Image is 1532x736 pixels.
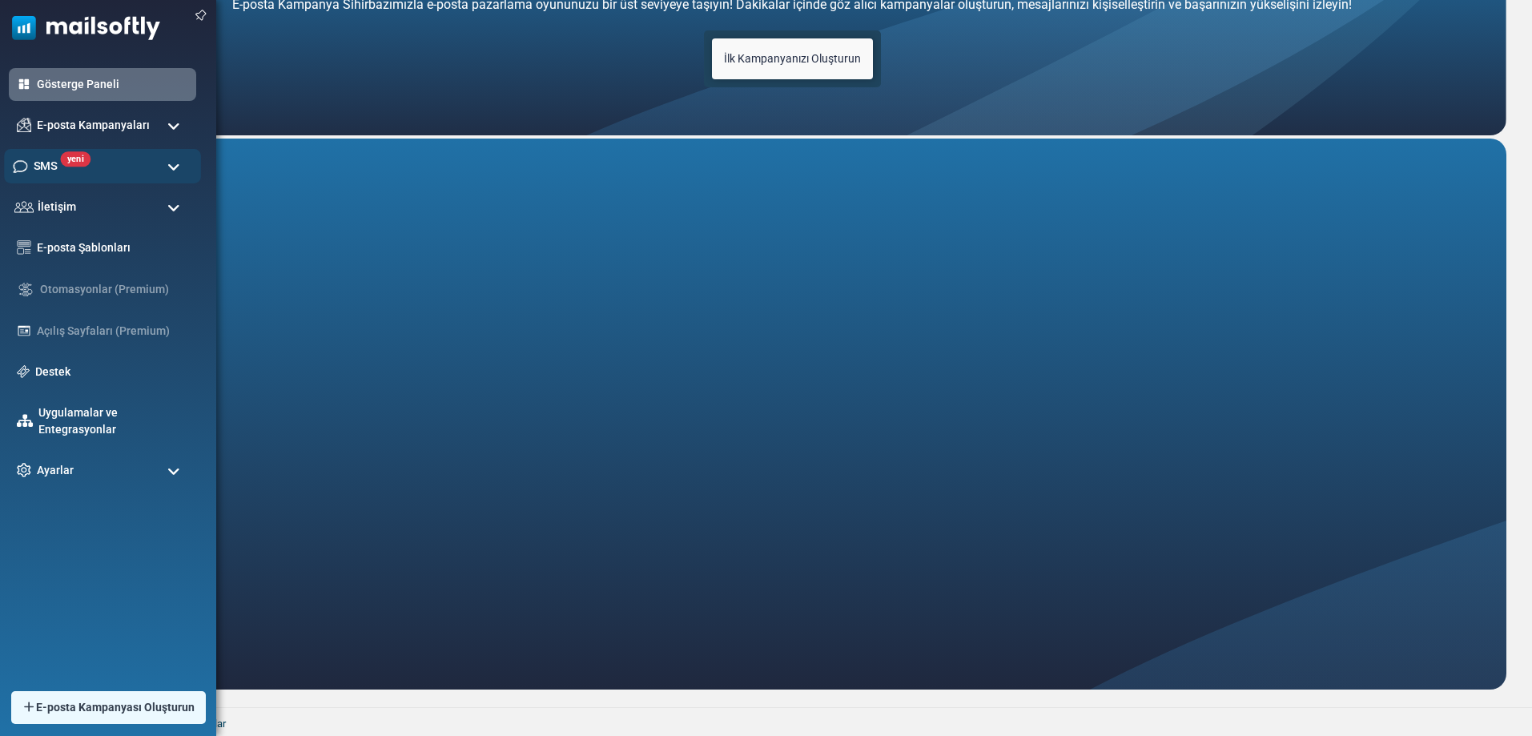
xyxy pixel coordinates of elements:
[37,78,119,90] font: Gösterge Paneli
[38,406,118,436] font: Uygulamalar ve Entegrasyonlar
[38,200,76,213] font: İletişim
[14,201,34,212] img: contacts-icon.svg
[35,365,70,378] font: Destek
[38,404,188,438] a: Uygulamalar ve Entegrasyonlar
[37,76,188,93] a: Gösterge Paneli
[34,159,57,172] font: SMS
[17,463,31,477] img: settings-icon.svg
[17,280,34,299] img: workflow.svg
[17,118,31,132] img: campaigns-icon.png
[17,324,31,338] img: landing_pages.svg
[13,159,28,174] img: sms-icon.png
[17,77,31,91] img: dashboard-icon-active.svg
[17,240,31,255] img: email-templates-icon.svg
[724,52,861,65] font: İlk Kampanyanızı Oluşturun
[67,153,84,164] font: yeni
[78,139,1506,690] iframe: Müşteri Desteği AI Temsilcisi
[37,241,131,254] font: E-posta Şablonları
[17,365,30,378] img: support-icon.svg
[35,364,188,380] a: Destek
[37,239,188,256] a: E-posta Şablonları
[36,701,195,714] font: E-posta Kampanyası Oluşturun
[37,119,150,131] font: E-posta Kampanyaları
[37,464,74,477] font: Ayarlar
